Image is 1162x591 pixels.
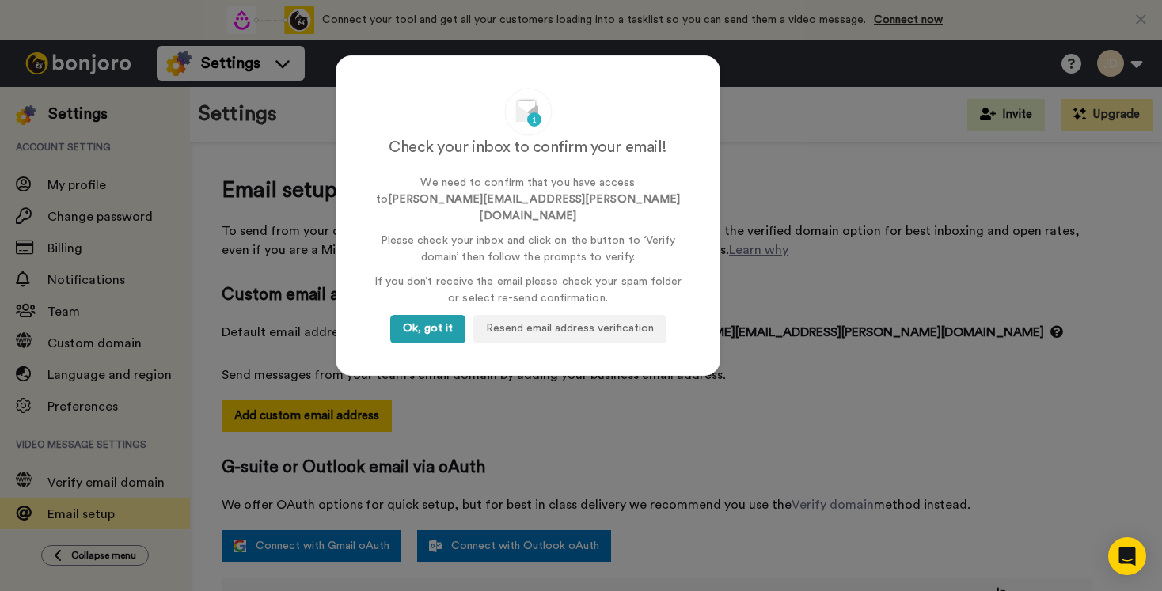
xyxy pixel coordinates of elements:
span: Resend email address verification [486,323,654,334]
div: Check your inbox to confirm your email! [368,136,688,175]
img: email_confirmation.svg [504,88,553,136]
button: Resend email address verification [473,315,666,343]
strong: [PERSON_NAME][EMAIL_ADDRESS][PERSON_NAME][DOMAIN_NAME] [388,194,680,222]
p: If you don’t receive the email please check your spam folder or select re-send confirmation. [368,274,688,307]
p: Please check your inbox and click on the button to ‘Verify domain’ then follow the prompts to ver... [368,233,688,266]
p: We need to confirm that you have access to [368,175,688,225]
button: Ok, got it [390,315,465,343]
div: Open Intercom Messenger [1108,537,1146,575]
